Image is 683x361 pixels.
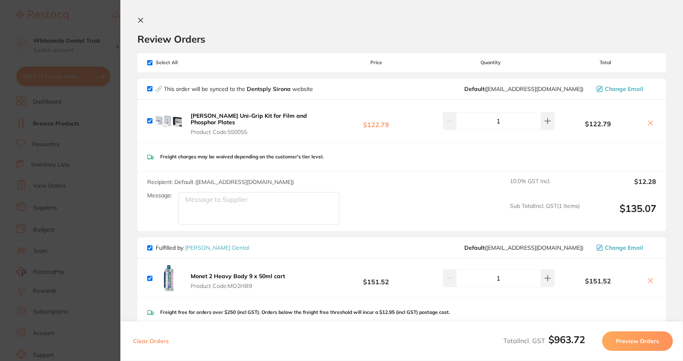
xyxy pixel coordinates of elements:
[464,85,485,93] b: Default
[427,60,555,65] span: Quantity
[191,112,307,126] b: [PERSON_NAME] Uni-Grip Kit for Film and Phosphor Plates
[464,244,485,251] b: Default
[160,309,450,315] p: Freight free for orders over $250 (incl GST). Orders below the freight free threshold will incur ...
[548,333,585,346] b: $963.72
[185,244,249,251] a: [PERSON_NAME] Dental
[137,33,666,45] h2: Review Orders
[191,129,323,135] span: Product Code: 550055
[156,265,182,291] img: Mm85bXE1aw
[594,85,656,93] button: Change Email
[247,85,292,93] strong: Dentsply Sirona
[191,272,285,280] b: Monet 2 Heavy Body 9 x 50ml cart
[164,86,313,92] p: This order will be synced to the website
[605,86,643,92] span: Change Email
[594,244,656,251] button: Change Email
[147,178,294,186] span: Recipient: Default ( [EMAIL_ADDRESS][DOMAIN_NAME] )
[510,178,580,196] span: 10.0 % GST Incl.
[464,244,583,251] span: sales@piksters.com
[188,272,287,290] button: Monet 2 Heavy Body 9 x 50ml cart Product Code:MO2HB9
[325,271,427,286] b: $151.52
[555,60,656,65] span: Total
[191,283,285,289] span: Product Code: MO2HB9
[147,60,228,65] span: Select All
[325,113,427,128] b: $122.79
[586,178,656,196] output: $12.28
[555,277,642,285] b: $151.52
[602,331,673,351] button: Preview Orders
[156,108,182,134] img: M2JtcTVkMA
[325,60,427,65] span: Price
[160,154,324,160] p: Freight charges may be waived depending on the customer's tier level.
[464,86,583,92] span: clientservices@dentsplysirona.com
[131,331,171,351] button: Clear Orders
[156,244,249,251] p: Fulfilled by
[147,192,172,199] label: Message:
[510,203,580,225] span: Sub Total Incl. GST ( 1 Items)
[586,203,656,225] output: $135.07
[605,244,643,251] span: Change Email
[503,337,585,345] span: Total Incl. GST
[188,112,325,136] button: [PERSON_NAME] Uni-Grip Kit for Film and Phosphor Plates Product Code:550055
[555,120,642,128] b: $122.79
